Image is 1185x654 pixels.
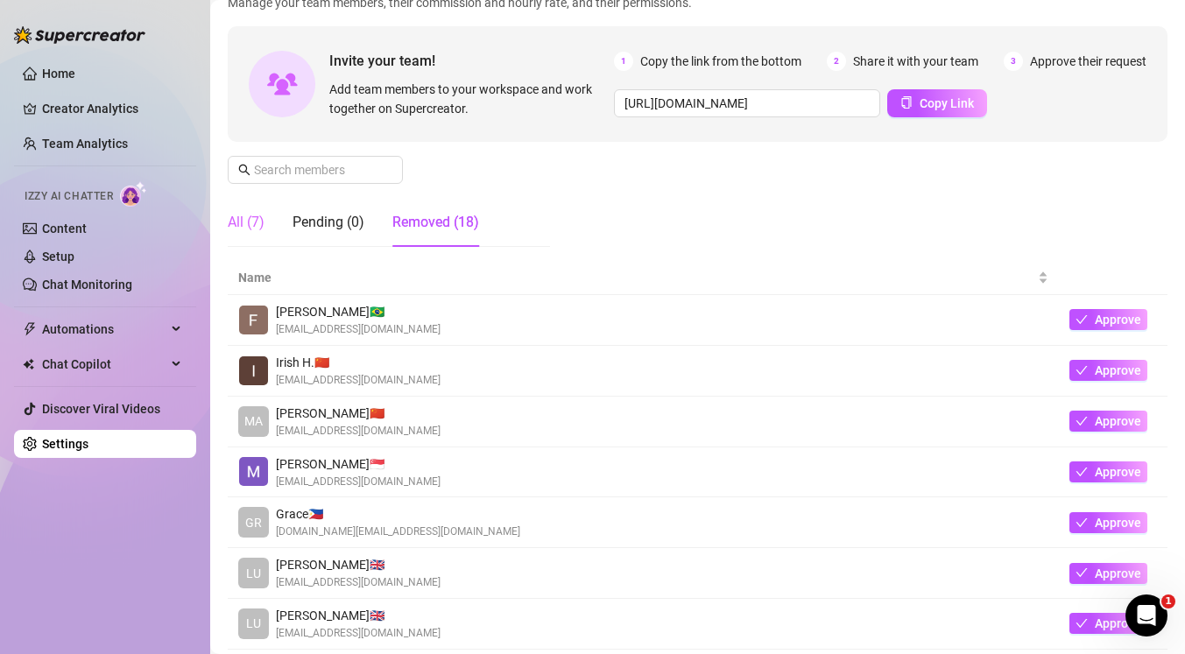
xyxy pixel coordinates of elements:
span: [PERSON_NAME] 🇧🇷 [276,302,441,321]
span: Approve [1095,616,1141,630]
a: Creator Analytics [42,95,182,123]
span: Share it with your team [853,52,978,71]
span: Invite your team! [329,50,614,72]
span: Approve [1095,465,1141,479]
input: Search members [254,160,378,179]
img: Irish Hortillosa [239,356,268,385]
span: search [238,164,250,176]
a: Content [42,222,87,236]
button: Approve [1069,411,1147,432]
span: check [1076,364,1088,376]
img: Chat Copilot [23,358,34,370]
button: Approve [1069,360,1147,381]
span: Approve [1095,313,1141,327]
img: AI Chatter [120,181,147,207]
span: Add team members to your workspace and work together on Supercreator. [329,80,607,118]
span: copy [900,96,913,109]
span: check [1076,313,1088,326]
img: Maddy Cruz [239,457,268,486]
span: [EMAIL_ADDRESS][DOMAIN_NAME] [276,625,441,642]
span: check [1076,466,1088,478]
span: [PERSON_NAME] 🇸🇬 [276,454,441,474]
span: Grace 🇵🇭 [276,504,520,524]
a: Home [42,67,75,81]
button: Approve [1069,512,1147,533]
iframe: Intercom live chat [1125,594,1167,636]
button: Approve [1069,563,1147,584]
img: Faye Chatter [239,306,268,334]
span: 1 [614,52,633,71]
a: Chat Monitoring [42,278,132,292]
div: Pending (0) [293,212,364,233]
button: Copy Link [887,89,987,117]
span: Izzy AI Chatter [25,188,113,205]
span: LU [246,564,261,583]
a: Team Analytics [42,137,128,151]
img: logo-BBDzfeDw.svg [14,26,145,44]
span: Irish H. 🇨🇳 [276,353,441,372]
span: check [1076,415,1088,427]
span: check [1076,566,1088,579]
button: Approve [1069,613,1147,634]
span: thunderbolt [23,322,37,336]
span: Approve [1095,363,1141,377]
span: check [1076,517,1088,529]
span: Name [238,268,1034,287]
div: All (7) [228,212,265,233]
button: Approve [1069,309,1147,330]
div: Removed (18) [392,212,479,233]
span: Copy Link [920,96,974,110]
a: Settings [42,437,88,451]
span: 2 [827,52,846,71]
span: [DOMAIN_NAME][EMAIL_ADDRESS][DOMAIN_NAME] [276,524,520,540]
button: Approve [1069,461,1147,482]
span: Approve [1095,414,1141,428]
span: Approve [1095,516,1141,530]
span: [EMAIL_ADDRESS][DOMAIN_NAME] [276,321,441,338]
span: [EMAIL_ADDRESS][DOMAIN_NAME] [276,372,441,389]
span: Approve their request [1030,52,1146,71]
a: Setup [42,250,74,264]
span: 3 [1004,52,1023,71]
span: Automations [42,315,166,343]
span: [EMAIL_ADDRESS][DOMAIN_NAME] [276,423,441,440]
span: GR [245,513,262,532]
th: Name [228,261,1059,295]
span: [PERSON_NAME] 🇬🇧 [276,606,441,625]
span: [EMAIL_ADDRESS][DOMAIN_NAME] [276,574,441,591]
span: Approve [1095,566,1141,580]
span: MA [244,411,263,431]
span: Copy the link from the bottom [640,52,801,71]
span: LU [246,614,261,633]
span: 1 [1161,594,1175,608]
span: [EMAIL_ADDRESS][DOMAIN_NAME] [276,474,441,490]
span: Chat Copilot [42,350,166,378]
a: Discover Viral Videos [42,402,160,416]
span: [PERSON_NAME] 🇨🇳 [276,404,441,423]
span: [PERSON_NAME] 🇬🇧 [276,555,441,574]
span: check [1076,617,1088,629]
